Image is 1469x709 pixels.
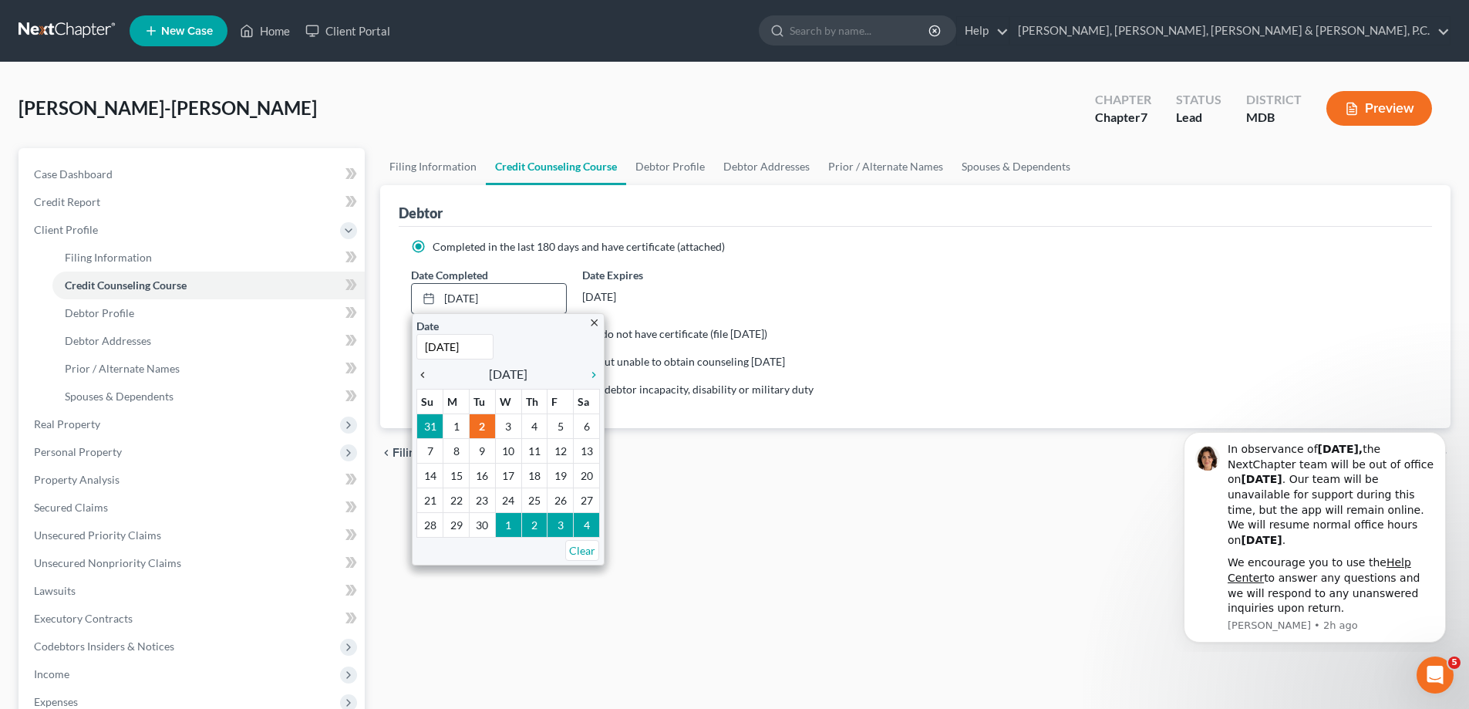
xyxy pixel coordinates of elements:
td: 5 [548,414,574,438]
span: Debtor Addresses [65,334,151,347]
i: chevron_left [416,369,436,381]
span: Spouses & Dependents [65,390,174,403]
a: Lawsuits [22,577,365,605]
th: F [548,389,574,414]
a: close [588,313,600,331]
span: Counseling not required because of debtor incapacity, disability or military duty [433,383,814,396]
a: Case Dashboard [22,160,365,188]
td: 22 [443,488,470,512]
span: Codebtors Insiders & Notices [34,640,174,653]
a: Clear [565,540,599,561]
span: Lawsuits [34,584,76,597]
div: Chapter [1095,109,1151,127]
a: Spouses & Dependents [52,383,365,410]
label: Date Expires [582,267,737,283]
th: Th [521,389,548,414]
i: chevron_right [580,369,600,381]
td: 20 [574,463,600,488]
td: 26 [548,488,574,512]
a: Spouses & Dependents [952,148,1080,185]
td: 24 [495,488,521,512]
iframe: Intercom notifications message [1161,418,1469,652]
th: Sa [574,389,600,414]
td: 2 [521,512,548,537]
td: 1 [495,512,521,537]
td: 19 [548,463,574,488]
td: 6 [574,414,600,438]
div: Chapter [1095,91,1151,109]
input: 1/1/2013 [416,334,494,360]
td: 31 [417,414,443,438]
td: 30 [469,512,495,537]
input: Search by name... [790,16,931,45]
div: Lead [1176,109,1221,127]
span: Exigent circumstances - requested but unable to obtain counseling [DATE] [433,355,785,368]
a: Credit Counseling Course [52,272,365,299]
td: 7 [417,438,443,463]
td: 16 [469,463,495,488]
span: Completed in the last 180 days and have certificate (attached) [433,240,725,253]
a: chevron_right [580,365,600,383]
td: 15 [443,463,470,488]
th: W [495,389,521,414]
span: 5 [1448,657,1461,669]
th: Tu [469,389,495,414]
span: Property Analysis [34,473,120,486]
td: 9 [469,438,495,463]
td: 4 [521,414,548,438]
a: chevron_left [416,365,436,383]
td: 1 [443,414,470,438]
a: Credit Report [22,188,365,216]
a: Client Portal [298,17,398,45]
button: chevron_left Filing Information [380,447,489,459]
span: New Case [161,25,213,37]
a: Debtor Profile [52,299,365,327]
label: Date Completed [411,267,488,283]
label: Date [416,318,439,334]
div: Debtor [399,204,443,222]
a: Executory Contracts [22,605,365,633]
td: 18 [521,463,548,488]
span: 7 [1140,110,1147,124]
span: [PERSON_NAME]-[PERSON_NAME] [19,96,317,119]
th: M [443,389,470,414]
td: 11 [521,438,548,463]
span: [DATE] [489,365,527,383]
span: Filing Information [65,251,152,264]
td: 12 [548,438,574,463]
span: Secured Claims [34,501,108,514]
a: Prior / Alternate Names [52,355,365,383]
span: Income [34,667,69,680]
span: Personal Property [34,445,122,458]
a: Debtor Profile [626,148,714,185]
div: [DATE] [582,283,737,311]
td: 3 [495,414,521,438]
td: 2 [469,414,495,438]
span: Credit Report [34,195,100,208]
i: close [588,317,600,329]
span: Credit Counseling Course [65,279,187,292]
i: chevron_left [380,447,393,459]
td: 27 [574,488,600,512]
span: Unsecured Nonpriority Claims [34,556,181,569]
a: Credit Counseling Course [486,148,626,185]
td: 10 [495,438,521,463]
td: 29 [443,512,470,537]
div: District [1246,91,1302,109]
button: Preview [1326,91,1432,126]
td: 23 [469,488,495,512]
a: Secured Claims [22,494,365,522]
span: Unsecured Priority Claims [34,528,161,542]
a: Help [957,17,1009,45]
td: 3 [548,512,574,537]
a: Filing Information [380,148,486,185]
span: Filing Information [393,447,489,459]
th: Su [417,389,443,414]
